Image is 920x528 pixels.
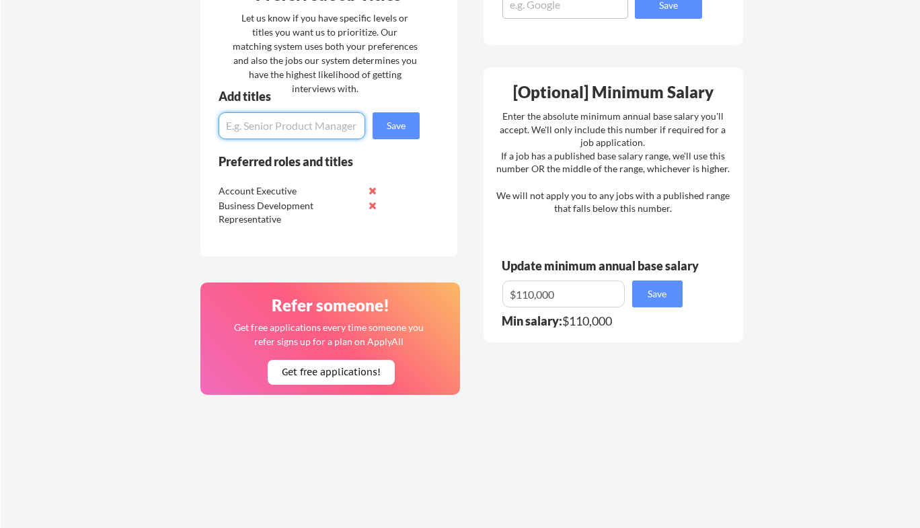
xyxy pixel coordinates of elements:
div: $110,000 [502,315,691,327]
button: Get free applications! [268,360,395,385]
div: Enter the absolute minimum annual base salary you'll accept. We'll only include this number if re... [496,110,730,215]
input: E.g. Senior Product Manager [219,112,365,139]
button: Save [373,112,420,139]
input: E.g. $100,000 [502,280,625,307]
div: Get free applications every time someone you refer signs up for a plan on ApplyAll [233,320,425,348]
div: [Optional] Minimum Salary [488,84,738,100]
div: Business Development Representative [219,199,360,225]
strong: Min salary: [502,313,562,328]
div: Add titles [219,90,408,102]
button: Save [632,280,683,307]
div: Update minimum annual base salary [502,260,703,272]
div: Preferred roles and titles [219,155,401,167]
div: Refer someone! [206,297,456,313]
div: Let us know if you have specific levels or titles you want us to prioritize. Our matching system ... [233,11,418,96]
div: Account Executive [219,184,360,198]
